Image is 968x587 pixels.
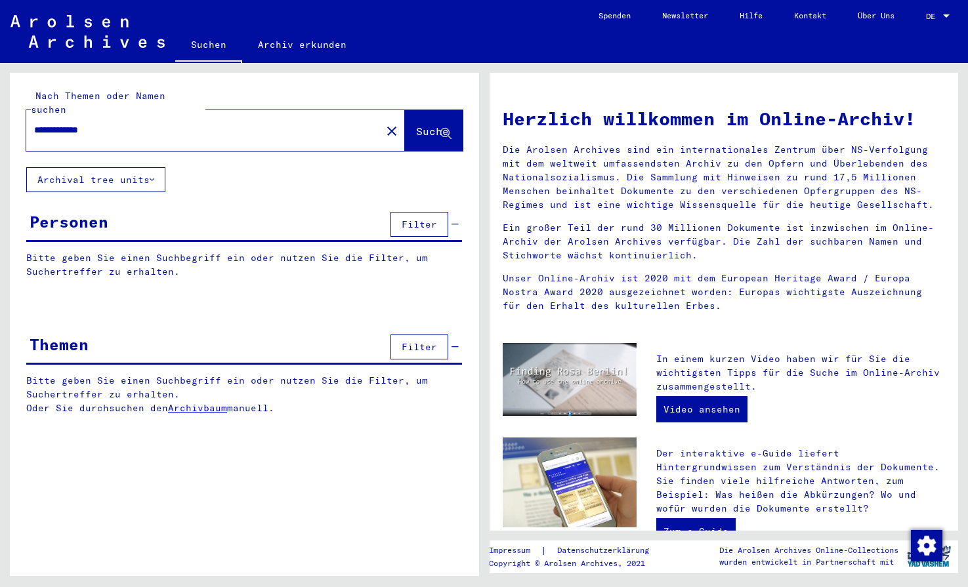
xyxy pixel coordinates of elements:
h1: Herzlich willkommen im Online-Archiv! [503,105,946,132]
span: DE [926,12,940,21]
p: Bitte geben Sie einen Suchbegriff ein oder nutzen Sie die Filter, um Suchertreffer zu erhalten. [26,251,462,279]
p: Die Arolsen Archives sind ein internationales Zentrum über NS-Verfolgung mit dem weltweit umfasse... [503,143,946,212]
a: Zum e-Guide [656,518,736,544]
div: Zustimmung ändern [910,529,942,561]
p: Unser Online-Archiv ist 2020 mit dem European Heritage Award / Europa Nostra Award 2020 ausgezeic... [503,272,946,313]
button: Suche [405,110,463,151]
span: Filter [402,218,437,230]
span: Suche [416,125,449,138]
button: Archival tree units [26,167,165,192]
p: Bitte geben Sie einen Suchbegriff ein oder nutzen Sie die Filter, um Suchertreffer zu erhalten. O... [26,374,463,415]
img: video.jpg [503,343,637,416]
span: Filter [402,341,437,353]
p: Ein großer Teil der rund 30 Millionen Dokumente ist inzwischen im Online-Archiv der Arolsen Archi... [503,221,946,262]
p: wurden entwickelt in Partnerschaft mit [719,556,898,568]
img: eguide.jpg [503,437,637,527]
a: Archiv erkunden [242,29,362,60]
img: Zustimmung ändern [911,530,942,561]
a: Video ansehen [656,396,747,422]
mat-icon: close [384,123,400,139]
a: Impressum [489,544,541,557]
mat-label: Nach Themen oder Namen suchen [31,90,165,115]
a: Suchen [175,29,242,63]
img: Arolsen_neg.svg [11,15,165,48]
p: Copyright © Arolsen Archives, 2021 [489,557,665,569]
p: Die Arolsen Archives Online-Collections [719,544,898,556]
div: Themen [30,333,89,356]
img: yv_logo.png [904,540,954,573]
a: Datenschutzerklärung [547,544,665,557]
div: Personen [30,210,108,233]
div: | [489,544,665,557]
button: Clear [379,117,405,144]
p: Der interaktive e-Guide liefert Hintergrundwissen zum Verständnis der Dokumente. Sie finden viele... [656,447,945,516]
button: Filter [390,334,448,359]
a: Archivbaum [168,402,227,414]
p: In einem kurzen Video haben wir für Sie die wichtigsten Tipps für die Suche im Online-Archiv zusa... [656,352,945,394]
button: Filter [390,212,448,237]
